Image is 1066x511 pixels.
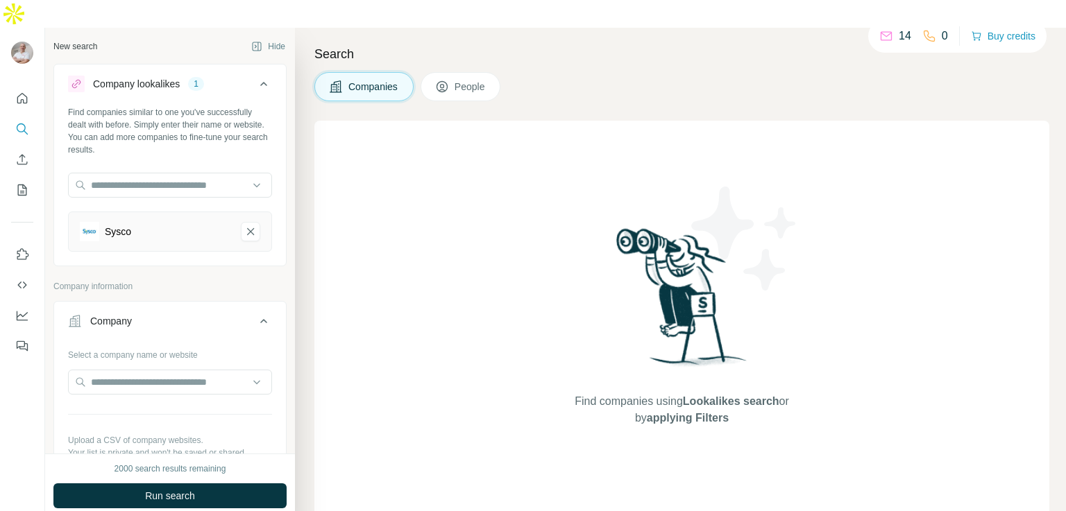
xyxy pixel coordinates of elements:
[241,222,260,241] button: Sysco-remove-button
[455,80,487,94] span: People
[53,280,287,293] p: Company information
[610,225,754,379] img: Surfe Illustration - Woman searching with binoculars
[68,343,272,361] div: Select a company name or website
[11,42,33,64] img: Avatar
[942,28,948,44] p: 0
[68,434,272,447] p: Upload a CSV of company websites.
[647,412,729,424] span: applying Filters
[54,304,286,343] button: Company
[1019,464,1052,497] iframe: Intercom live chat
[11,116,33,141] button: Search
[348,80,399,94] span: Companies
[899,28,911,44] p: 14
[11,147,33,172] button: Enrich CSV
[11,303,33,328] button: Dashboard
[570,393,793,426] span: Find companies using or by
[68,447,272,459] p: Your list is private and won't be saved or shared.
[93,77,180,91] div: Company lookalikes
[11,242,33,267] button: Use Surfe on LinkedIn
[145,489,195,503] span: Run search
[54,67,286,106] button: Company lookalikes1
[53,483,287,508] button: Run search
[11,86,33,111] button: Quick start
[105,225,131,239] div: Sysco
[242,36,295,57] button: Hide
[683,395,779,407] span: Lookalikes search
[80,222,99,241] img: Sysco-logo
[11,272,33,297] button: Use Surfe API
[11,177,33,202] button: My lists
[314,44,1049,64] h4: Search
[68,106,272,156] div: Find companies similar to one you've successfully dealt with before. Simply enter their name or w...
[53,40,97,53] div: New search
[971,26,1035,46] button: Buy credits
[90,314,132,328] div: Company
[115,462,226,475] div: 2000 search results remaining
[188,78,204,90] div: 1
[11,334,33,358] button: Feedback
[682,176,807,301] img: Surfe Illustration - Stars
